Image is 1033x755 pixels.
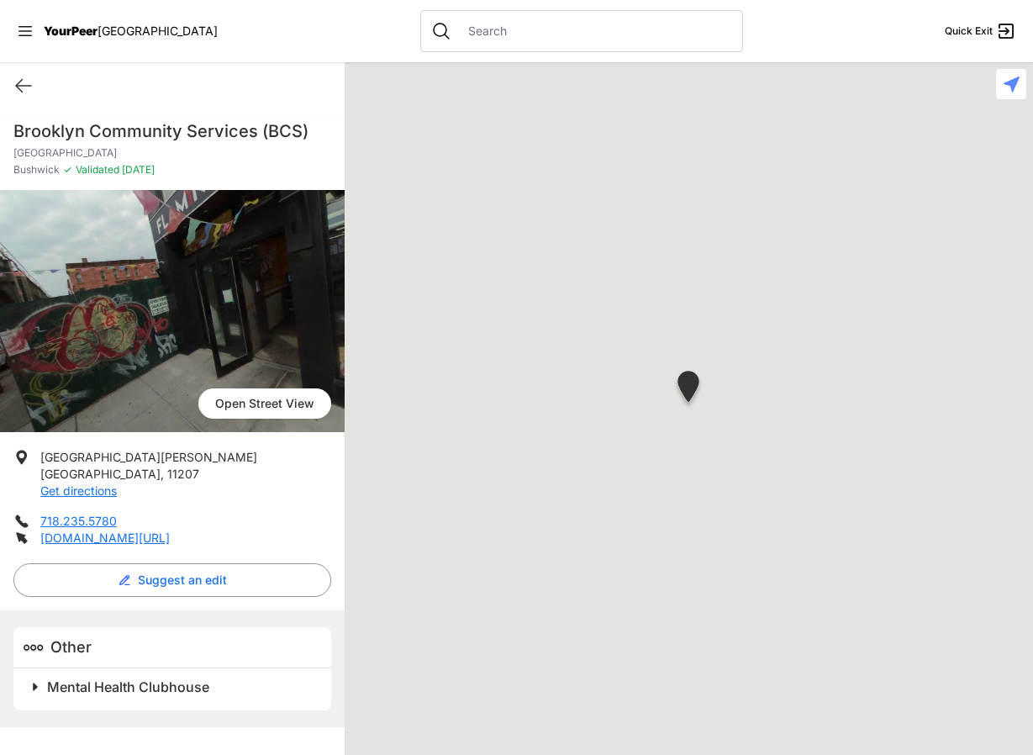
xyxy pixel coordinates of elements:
span: Suggest an edit [138,572,227,589]
input: Search [458,23,732,40]
span: [DATE] [119,163,155,176]
p: [GEOGRAPHIC_DATA] [13,146,331,160]
span: YourPeer [44,24,98,38]
a: Get directions [40,483,117,498]
a: Open Street View [198,388,331,419]
span: ✓ [63,163,72,177]
span: Mental Health Clubhouse [47,678,209,695]
a: 718.235.5780 [40,514,117,528]
a: [DOMAIN_NAME][URL] [40,531,170,545]
span: [GEOGRAPHIC_DATA] [98,24,218,38]
div: Greater Heights Clubhouse [674,371,703,409]
span: [GEOGRAPHIC_DATA][PERSON_NAME] [40,450,257,464]
button: Suggest an edit [13,563,331,597]
span: Quick Exit [945,24,993,38]
span: Bushwick [13,163,60,177]
h1: Brooklyn Community Services (BCS) [13,119,331,143]
span: [GEOGRAPHIC_DATA] [40,467,161,481]
span: , [161,467,164,481]
a: YourPeer[GEOGRAPHIC_DATA] [44,26,218,36]
span: Validated [76,163,119,176]
span: Other [50,638,92,656]
a: Quick Exit [945,21,1016,41]
span: 11207 [167,467,199,481]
